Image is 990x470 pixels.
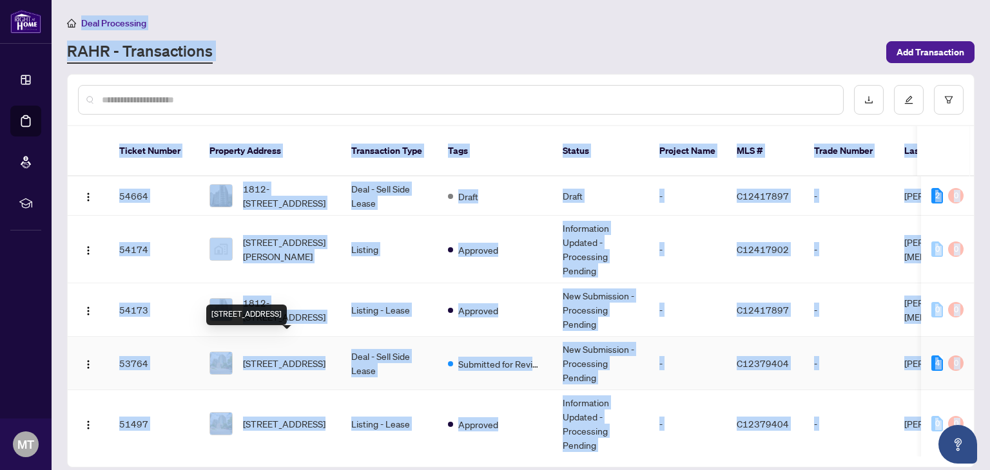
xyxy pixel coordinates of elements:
span: edit [904,95,913,104]
span: C12417902 [737,243,789,255]
div: 0 [931,241,943,257]
img: Logo [83,306,93,316]
span: 1812-[STREET_ADDRESS] [243,296,331,324]
img: thumbnail-img [210,413,232,435]
td: - [804,283,894,337]
button: Add Transaction [886,41,975,63]
div: 0 [948,355,964,371]
td: 54173 [109,283,199,337]
td: - [804,337,894,390]
div: 0 [948,188,964,203]
td: - [804,390,894,458]
th: Transaction Type [341,126,438,176]
img: Logo [83,420,93,430]
button: Logo [78,299,99,320]
span: Approved [458,417,498,431]
td: 54174 [109,216,199,283]
img: thumbnail-img [210,238,232,260]
div: 4 [931,355,943,371]
th: Project Name [649,126,726,176]
div: 0 [948,302,964,317]
td: 53764 [109,337,199,390]
td: - [804,176,894,216]
img: thumbnail-img [210,185,232,207]
td: 54664 [109,176,199,216]
span: filter [944,95,953,104]
img: thumbnail-img [210,352,232,374]
div: 0 [948,241,964,257]
button: Logo [78,413,99,434]
td: New Submission - Processing Pending [552,337,649,390]
span: Approved [458,243,498,257]
span: download [864,95,873,104]
img: Logo [83,245,93,256]
div: 0 [931,416,943,431]
td: New Submission - Processing Pending [552,283,649,337]
td: 51497 [109,390,199,458]
img: logo [10,10,41,33]
div: 0 [948,416,964,431]
td: - [804,216,894,283]
td: - [649,216,726,283]
th: MLS # [726,126,804,176]
td: - [649,390,726,458]
span: Approved [458,303,498,317]
button: edit [894,85,924,115]
span: Deal Processing [81,17,146,29]
img: Logo [83,359,93,370]
span: home [67,19,76,28]
span: Draft [458,189,478,203]
td: - [649,176,726,216]
th: Ticket Number [109,126,199,176]
span: C12417897 [737,304,789,315]
a: RAHR - Transactions [67,41,213,64]
td: Listing - Lease [341,283,438,337]
td: Listing [341,216,438,283]
span: MT [17,435,34,453]
span: Submitted for Review [458,357,542,371]
img: thumbnail-img [210,299,232,321]
td: Deal - Sell Side Lease [341,176,438,216]
th: Status [552,126,649,176]
td: Deal - Sell Side Lease [341,337,438,390]
td: Information Updated - Processing Pending [552,390,649,458]
div: 2 [931,188,943,203]
td: - [649,283,726,337]
img: Logo [83,192,93,202]
span: C12379404 [737,357,789,369]
td: - [649,337,726,390]
div: [STREET_ADDRESS] [206,305,287,325]
span: Add Transaction [897,42,964,62]
span: [STREET_ADDRESS] [243,356,325,370]
span: [STREET_ADDRESS] [243,417,325,431]
button: download [854,85,884,115]
span: 1812-[STREET_ADDRESS] [243,182,331,210]
td: Information Updated - Processing Pending [552,216,649,283]
div: 0 [931,302,943,317]
span: C12379404 [737,418,789,429]
td: Draft [552,176,649,216]
th: Trade Number [804,126,894,176]
button: Logo [78,185,99,206]
button: filter [934,85,964,115]
button: Logo [78,239,99,259]
th: Property Address [199,126,341,176]
span: C12417897 [737,190,789,202]
span: [STREET_ADDRESS][PERSON_NAME] [243,235,331,263]
button: Open asap [938,425,977,464]
button: Logo [78,353,99,373]
th: Tags [438,126,552,176]
td: Listing - Lease [341,390,438,458]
